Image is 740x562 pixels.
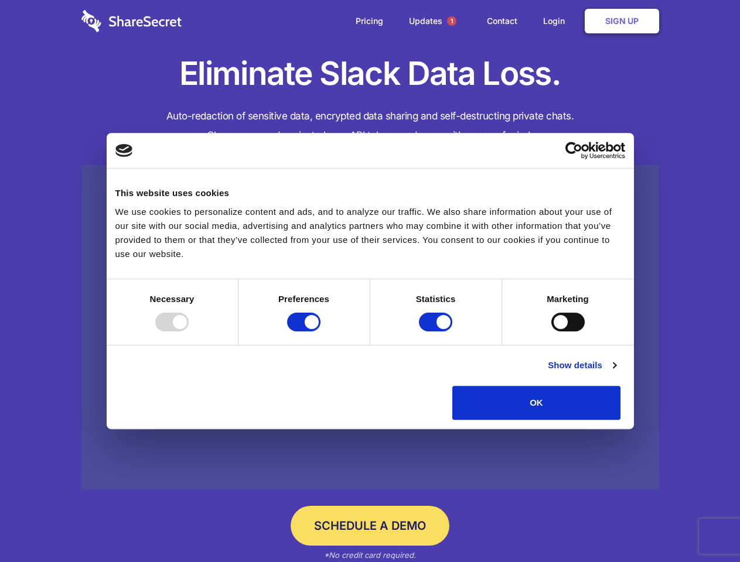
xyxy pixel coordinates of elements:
div: This website uses cookies [115,186,625,200]
button: OK [452,386,620,420]
a: Pricing [344,3,395,39]
a: Show details [548,358,616,372]
strong: Preferences [278,294,329,304]
img: logo [115,144,133,157]
h1: Eliminate Slack Data Loss. [81,53,659,95]
a: Sign Up [585,9,659,33]
h4: Auto-redaction of sensitive data, encrypted data sharing and self-destructing private chats. Shar... [81,107,659,145]
a: Wistia video thumbnail [81,165,659,490]
a: Contact [475,3,529,39]
strong: Statistics [416,294,456,304]
strong: Marketing [547,294,589,304]
strong: Necessary [150,294,195,304]
a: Login [531,3,582,39]
a: Schedule a Demo [291,506,449,546]
span: 1 [447,16,456,26]
em: *No credit card required. [324,550,416,560]
a: Usercentrics Cookiebot - opens in a new window [523,142,625,159]
img: logo-wordmark-white-trans-d4663122ce5f474addd5e946df7df03e33cb6a1c49d2221995e7729f52c070b2.svg [81,10,182,32]
div: We use cookies to personalize content and ads, and to analyze our traffic. We also share informat... [115,205,625,261]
